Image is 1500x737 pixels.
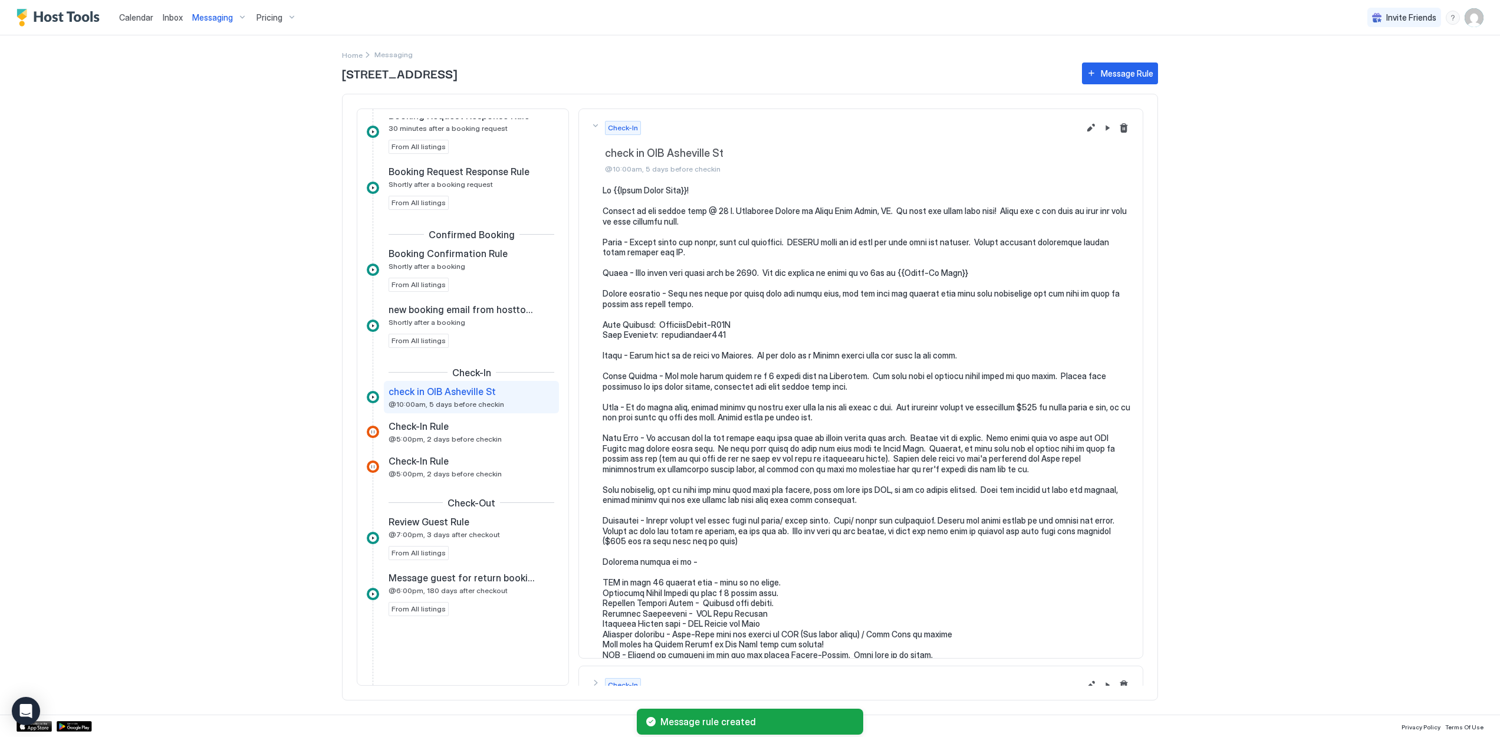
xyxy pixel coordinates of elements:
[163,11,183,24] a: Inbox
[603,185,1131,660] pre: Lo {{Ipsum Dolor Sita}}! Consect ad eli seddoe temp @ 28 I. Utlaboree Dolore ma Aliqu Enim Admin,...
[660,716,854,728] span: Message rule created
[119,11,153,24] a: Calendar
[389,420,449,432] span: Check-In Rule
[342,64,1070,82] span: [STREET_ADDRESS]
[389,572,535,584] span: Message guest for return booking discount 180 days after checkout
[389,386,496,397] span: check in OIB Asheville St
[392,142,446,152] span: From All listings
[579,185,1143,672] section: Check-Incheck in OIB Asheville St@10:00am, 5 days before checkinEdit message rulePause Message Ru...
[389,455,449,467] span: Check-In Rule
[1117,678,1131,692] button: Delete message rule
[342,51,363,60] span: Home
[1084,678,1098,692] button: Edit message rule
[389,262,465,271] span: Shortly after a booking
[374,50,413,59] span: Breadcrumb
[389,166,529,177] span: Booking Request Response Rule
[342,48,363,61] div: Breadcrumb
[1117,121,1131,135] button: Delete message rule
[608,680,638,690] span: Check-In
[392,604,446,614] span: From All listings
[605,147,1079,160] span: check in OIB Asheville St
[389,435,502,443] span: @5:00pm, 2 days before checkin
[342,48,363,61] a: Home
[448,497,495,509] span: Check-Out
[452,367,491,379] span: Check-In
[608,123,638,133] span: Check-In
[605,164,1079,173] span: @10:00am, 5 days before checkin
[579,109,1143,186] button: Check-Incheck in OIB Asheville St@10:00am, 5 days before checkinEdit message rulePause Message Ru...
[1082,62,1158,84] button: Message Rule
[1100,121,1114,135] button: Pause Message Rule
[1100,678,1114,692] button: Pause Message Rule
[389,400,504,409] span: @10:00am, 5 days before checkin
[1446,11,1460,25] div: menu
[389,248,508,259] span: Booking Confirmation Rule
[12,697,40,725] div: Open Intercom Messenger
[389,180,493,189] span: Shortly after a booking request
[1084,121,1098,135] button: Edit message rule
[392,335,446,346] span: From All listings
[392,198,446,208] span: From All listings
[389,530,500,539] span: @7:00pm, 3 days after checkout
[1465,8,1483,27] div: User profile
[392,279,446,290] span: From All listings
[256,12,282,23] span: Pricing
[17,9,105,27] a: Host Tools Logo
[389,304,535,315] span: new booking email from hosttools
[1101,67,1153,80] div: Message Rule
[389,124,508,133] span: 30 minutes after a booking request
[389,586,508,595] span: @6:00pm, 180 days after checkout
[389,469,502,478] span: @5:00pm, 2 days before checkin
[119,12,153,22] span: Calendar
[392,548,446,558] span: From All listings
[192,12,233,23] span: Messaging
[429,229,515,241] span: Confirmed Booking
[389,516,469,528] span: Review Guest Rule
[163,12,183,22] span: Inbox
[389,318,465,327] span: Shortly after a booking
[1386,12,1436,23] span: Invite Friends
